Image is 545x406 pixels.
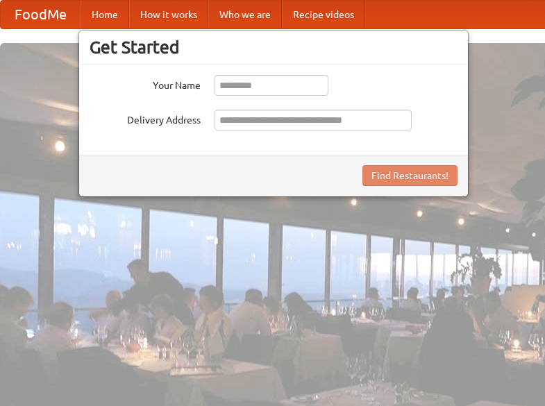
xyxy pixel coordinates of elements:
[282,1,365,28] a: Recipe videos
[362,165,458,186] button: Find Restaurants!
[90,110,201,127] label: Delivery Address
[208,1,282,28] a: Who we are
[90,37,458,58] h3: Get Started
[129,1,208,28] a: How it works
[90,75,201,92] label: Your Name
[81,1,129,28] a: Home
[1,1,81,28] a: FoodMe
